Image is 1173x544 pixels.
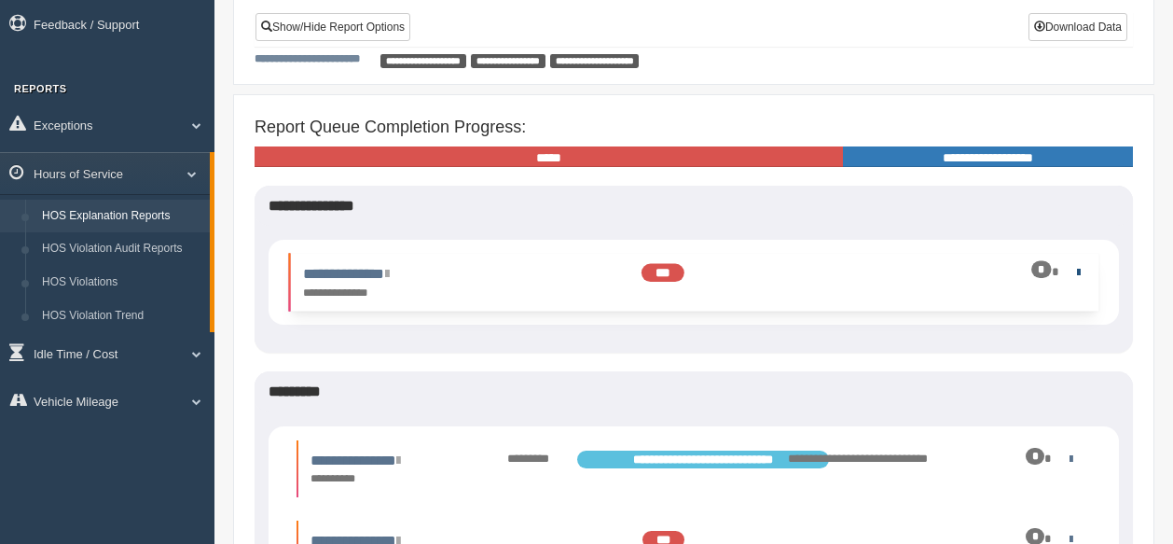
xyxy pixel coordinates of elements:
[34,266,210,300] a: HOS Violations
[255,119,1133,137] h4: Report Queue Completion Progress:
[288,254,1098,312] li: Expand
[297,440,1091,497] li: Expand
[34,232,210,266] a: HOS Violation Audit Reports
[1028,13,1127,41] button: Download Data
[255,13,410,41] a: Show/Hide Report Options
[34,300,210,333] a: HOS Violation Trend
[34,200,210,233] a: HOS Explanation Reports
